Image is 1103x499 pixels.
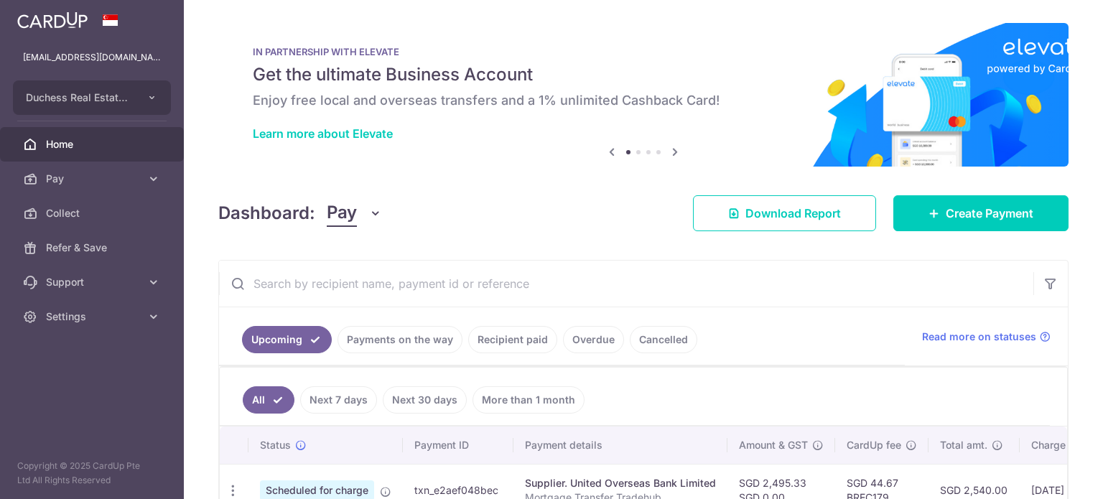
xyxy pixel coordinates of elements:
[922,330,1036,344] span: Read more on statuses
[563,326,624,353] a: Overdue
[242,326,332,353] a: Upcoming
[327,200,357,227] span: Pay
[473,386,585,414] a: More than 1 month
[218,200,315,226] h4: Dashboard:
[218,23,1069,167] img: Renovation banner
[338,326,462,353] a: Payments on the way
[253,92,1034,109] h6: Enjoy free local and overseas transfers and a 1% unlimited Cashback Card!
[946,205,1033,222] span: Create Payment
[253,126,393,141] a: Learn more about Elevate
[46,206,141,220] span: Collect
[13,80,171,115] button: Duchess Real Estate Investment Pte Ltd
[23,50,161,65] p: [EMAIL_ADDRESS][DOMAIN_NAME]
[630,326,697,353] a: Cancelled
[940,438,987,452] span: Total amt.
[468,326,557,353] a: Recipient paid
[513,426,727,464] th: Payment details
[46,172,141,186] span: Pay
[1031,438,1090,452] span: Charge date
[300,386,377,414] a: Next 7 days
[243,386,294,414] a: All
[46,137,141,151] span: Home
[26,90,132,105] span: Duchess Real Estate Investment Pte Ltd
[219,261,1033,307] input: Search by recipient name, payment id or reference
[327,200,382,227] button: Pay
[46,309,141,324] span: Settings
[46,275,141,289] span: Support
[260,438,291,452] span: Status
[383,386,467,414] a: Next 30 days
[739,438,808,452] span: Amount & GST
[253,63,1034,86] h5: Get the ultimate Business Account
[46,241,141,255] span: Refer & Save
[525,476,716,490] div: Supplier. United Overseas Bank Limited
[922,330,1051,344] a: Read more on statuses
[893,195,1069,231] a: Create Payment
[745,205,841,222] span: Download Report
[847,438,901,452] span: CardUp fee
[693,195,876,231] a: Download Report
[253,46,1034,57] p: IN PARTNERSHIP WITH ELEVATE
[403,426,513,464] th: Payment ID
[17,11,88,29] img: CardUp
